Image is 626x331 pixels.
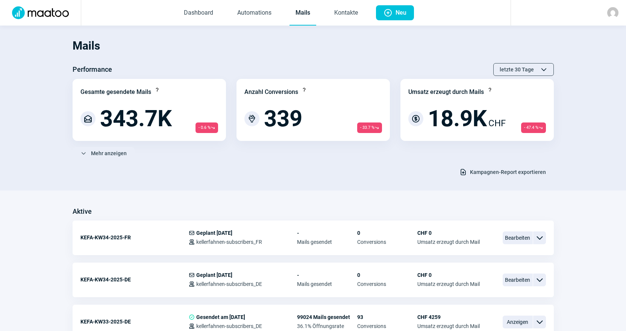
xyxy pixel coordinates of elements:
[417,323,480,329] span: Umsatz erzeugt durch Mail
[264,107,302,130] span: 339
[91,147,127,159] span: Mehr anzeigen
[297,323,357,329] span: 36.1% Öffnungsrate
[196,239,262,245] span: kellerfahnen-subscribers_FR
[231,1,277,26] a: Automations
[80,230,189,245] div: KEFA-KW34-2025-FR
[357,323,417,329] span: Conversions
[80,314,189,329] div: KEFA-KW33-2025-DE
[297,230,357,236] span: -
[408,88,484,97] div: Umsatz erzeugt durch Mails
[178,1,219,26] a: Dashboard
[417,230,480,236] span: CHF 0
[196,281,262,287] span: kellerfahnen-subscribers_DE
[196,314,245,320] span: Gesendet am [DATE]
[196,122,218,133] span: - 0.6 %
[244,88,298,97] div: Anzahl Conversions
[503,231,533,244] span: Bearbeiten
[73,63,112,76] h3: Performance
[297,272,357,278] span: -
[357,122,382,133] span: - 33.7 %
[297,281,357,287] span: Mails gesendet
[417,314,480,320] span: CHF 4259
[297,314,357,320] span: 99024 Mails gesendet
[376,5,414,20] button: Neu
[73,147,135,160] button: Mehr anzeigen
[417,272,480,278] span: CHF 0
[417,239,480,245] span: Umsatz erzeugt durch Mail
[521,122,546,133] span: - 47.4 %
[607,7,618,18] img: avatar
[290,1,316,26] a: Mails
[428,107,487,130] span: 18.9K
[503,316,533,328] span: Anzeigen
[500,63,534,76] span: letzte 30 Tage
[396,5,406,20] span: Neu
[417,281,480,287] span: Umsatz erzeugt durch Mail
[73,33,554,59] h1: Mails
[100,107,172,130] span: 343.7K
[8,6,73,19] img: Logo
[196,230,232,236] span: Geplant [DATE]
[297,239,357,245] span: Mails gesendet
[357,230,417,236] span: 0
[452,166,554,178] button: Kampagnen-Report exportieren
[80,272,189,287] div: KEFA-KW34-2025-DE
[357,272,417,278] span: 0
[488,116,506,130] span: CHF
[503,274,533,286] span: Bearbeiten
[357,239,417,245] span: Conversions
[470,166,546,178] span: Kampagnen-Report exportieren
[328,1,364,26] a: Kontakte
[73,206,92,218] h3: Aktive
[357,281,417,287] span: Conversions
[196,323,262,329] span: kellerfahnen-subscribers_DE
[80,88,151,97] div: Gesamte gesendete Mails
[196,272,232,278] span: Geplant [DATE]
[357,314,417,320] span: 93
